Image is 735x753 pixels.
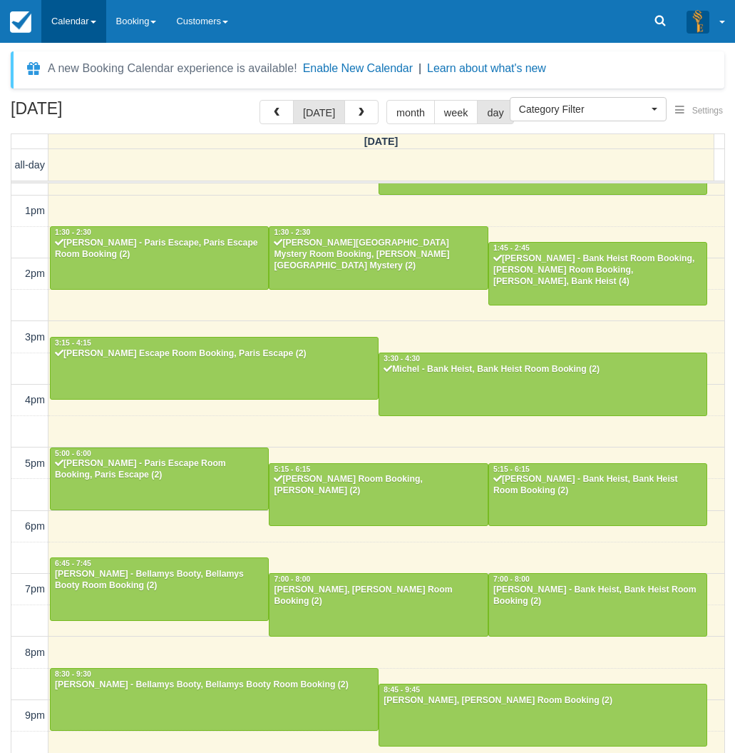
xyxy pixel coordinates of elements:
[273,238,483,272] div: [PERSON_NAME][GEOGRAPHIC_DATA] Mystery Room Booking, [PERSON_NAME][GEOGRAPHIC_DATA] Mystery (2)
[303,61,413,76] button: Enable New Calendar
[687,10,709,33] img: A3
[54,238,264,261] div: [PERSON_NAME] - Paris Escape, Paris Escape Room Booking (2)
[55,339,91,347] span: 3:15 - 4:15
[25,394,45,405] span: 4pm
[274,575,310,583] span: 7:00 - 8:00
[10,11,31,33] img: checkfront-main-nav-mini-logo.png
[269,573,488,636] a: 7:00 - 8:00[PERSON_NAME], [PERSON_NAME] Room Booking (2)
[55,228,91,236] span: 1:30 - 2:30
[493,575,530,583] span: 7:00 - 8:00
[15,159,45,171] span: all-day
[50,668,379,731] a: 8:30 - 9:30[PERSON_NAME] - Bellamys Booty, Bellamys Booty Room Booking (2)
[384,355,420,363] span: 3:30 - 4:30
[54,679,374,691] div: [PERSON_NAME] - Bellamys Booty, Bellamys Booty Room Booking (2)
[50,337,379,400] a: 3:15 - 4:15[PERSON_NAME] Escape Room Booking, Paris Escape (2)
[364,136,399,147] span: [DATE]
[379,353,707,415] a: 3:30 - 4:30Michel - Bank Heist, Bank Heist Room Booking (2)
[55,670,91,678] span: 8:30 - 9:30
[386,100,435,124] button: month
[25,331,45,343] span: 3pm
[50,226,269,289] a: 1:30 - 2:30[PERSON_NAME] - Paris Escape, Paris Escape Room Booking (2)
[274,228,310,236] span: 1:30 - 2:30
[384,686,420,694] span: 8:45 - 9:45
[273,474,483,497] div: [PERSON_NAME] Room Booking, [PERSON_NAME] (2)
[383,364,703,375] div: Michel - Bank Heist, Bank Heist Room Booking (2)
[488,242,707,305] a: 1:45 - 2:45[PERSON_NAME] - Bank Heist Room Booking, [PERSON_NAME] Room Booking, [PERSON_NAME], Ba...
[692,106,723,116] span: Settings
[510,97,667,121] button: Category Filter
[48,60,297,77] div: A new Booking Calendar experience is available!
[25,268,45,279] span: 2pm
[269,463,488,526] a: 5:15 - 6:15[PERSON_NAME] Room Booking, [PERSON_NAME] (2)
[293,100,345,124] button: [DATE]
[54,458,264,481] div: [PERSON_NAME] - Paris Escape Room Booking, Paris Escape (2)
[434,100,478,124] button: week
[493,585,703,607] div: [PERSON_NAME] - Bank Heist, Bank Heist Room Booking (2)
[493,465,530,473] span: 5:15 - 6:15
[274,465,310,473] span: 5:15 - 6:15
[50,448,269,510] a: 5:00 - 6:00[PERSON_NAME] - Paris Escape Room Booking, Paris Escape (2)
[55,450,91,458] span: 5:00 - 6:00
[25,205,45,216] span: 1pm
[667,101,731,121] button: Settings
[50,557,269,620] a: 6:45 - 7:45[PERSON_NAME] - Bellamys Booty, Bellamys Booty Room Booking (2)
[54,348,374,360] div: [PERSON_NAME] Escape Room Booking, Paris Escape (2)
[493,253,703,288] div: [PERSON_NAME] - Bank Heist Room Booking, [PERSON_NAME] Room Booking, [PERSON_NAME], Bank Heist (4)
[55,560,91,567] span: 6:45 - 7:45
[25,520,45,532] span: 6pm
[25,647,45,658] span: 8pm
[383,695,703,707] div: [PERSON_NAME], [PERSON_NAME] Room Booking (2)
[418,62,421,74] span: |
[11,100,191,126] h2: [DATE]
[488,573,707,636] a: 7:00 - 8:00[PERSON_NAME] - Bank Heist, Bank Heist Room Booking (2)
[488,463,707,526] a: 5:15 - 6:15[PERSON_NAME] - Bank Heist, Bank Heist Room Booking (2)
[427,62,546,74] a: Learn about what's new
[519,102,648,116] span: Category Filter
[493,474,703,497] div: [PERSON_NAME] - Bank Heist, Bank Heist Room Booking (2)
[25,583,45,595] span: 7pm
[493,244,530,252] span: 1:45 - 2:45
[54,569,264,592] div: [PERSON_NAME] - Bellamys Booty, Bellamys Booty Room Booking (2)
[269,226,488,289] a: 1:30 - 2:30[PERSON_NAME][GEOGRAPHIC_DATA] Mystery Room Booking, [PERSON_NAME][GEOGRAPHIC_DATA] My...
[379,684,707,747] a: 8:45 - 9:45[PERSON_NAME], [PERSON_NAME] Room Booking (2)
[25,709,45,721] span: 9pm
[25,458,45,469] span: 5pm
[273,585,483,607] div: [PERSON_NAME], [PERSON_NAME] Room Booking (2)
[477,100,513,124] button: day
